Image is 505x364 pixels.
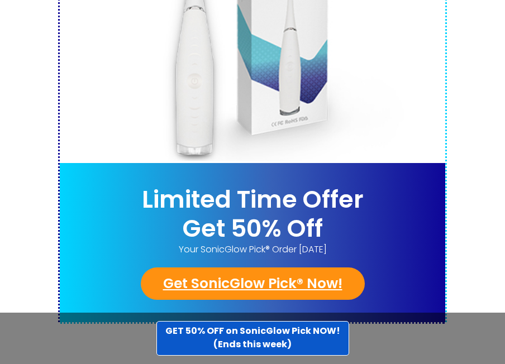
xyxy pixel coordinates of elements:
span: Your SonicGlow Pick® Order [DATE] [60,243,445,256]
a: GET 50% OFF on SonicGlow Pick NOW!(Ends this week) [156,321,349,356]
h2: Limited Time Offer [60,185,445,214]
a: Get SonicGlow Pick® Now! [141,267,365,300]
strong: GET 50% OFF on SonicGlow Pick NOW! (Ends this week) [165,324,340,351]
h2: Get 50% Off [60,214,445,243]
